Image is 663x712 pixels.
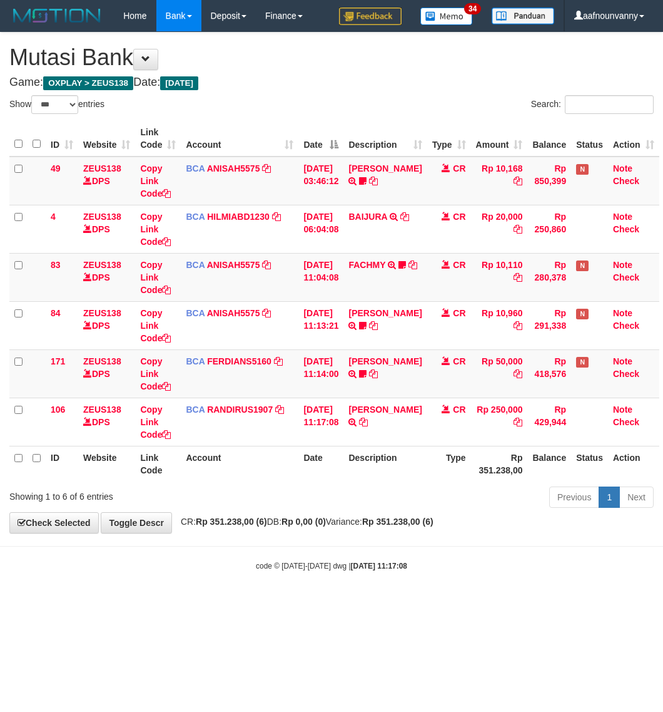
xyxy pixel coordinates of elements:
td: DPS [78,253,135,301]
th: ID [46,446,78,482]
a: [PERSON_NAME] [348,356,422,366]
span: 171 [51,356,65,366]
h1: Mutasi Bank [9,45,654,70]
a: Copy Rp 50,000 to clipboard [514,369,522,379]
span: CR: DB: Variance: [175,517,433,527]
th: Type: activate to sort column ascending [427,121,471,157]
a: ANISAH5575 [207,260,260,270]
th: Description: activate to sort column ascending [343,121,427,157]
a: Copy Link Code [140,260,171,295]
span: 84 [51,308,61,318]
a: Next [619,487,654,508]
a: Note [613,405,632,415]
a: Copy Link Code [140,356,171,391]
a: Copy FERDIANS5160 to clipboard [274,356,283,366]
a: Check Selected [9,512,99,534]
td: Rp 429,944 [527,398,571,446]
span: Has Note [576,164,589,175]
a: 1 [599,487,620,508]
a: FERDIANS5160 [207,356,271,366]
td: [DATE] 06:04:08 [298,205,343,253]
a: Check [613,369,639,379]
th: Website [78,446,135,482]
th: Action [608,446,659,482]
a: RANDIRUS1907 [207,405,273,415]
strong: Rp 351.238,00 (6) [196,517,267,527]
th: Balance [527,446,571,482]
td: Rp 50,000 [471,349,528,398]
span: CR [453,163,465,173]
td: Rp 10,110 [471,253,528,301]
td: [DATE] 11:13:21 [298,301,343,349]
td: DPS [78,349,135,398]
a: Copy Rp 10,168 to clipboard [514,176,522,186]
a: Copy DICKI ANANTO to clipboard [369,321,378,331]
td: Rp 250,000 [471,398,528,446]
th: Amount: activate to sort column ascending [471,121,528,157]
a: Copy Rp 10,110 to clipboard [514,272,522,282]
td: [DATE] 11:04:08 [298,253,343,301]
a: ANISAH5575 [207,308,260,318]
th: Description [343,446,427,482]
td: DPS [78,205,135,253]
a: Copy FACHMY to clipboard [408,260,417,270]
span: BCA [186,260,205,270]
img: Feedback.jpg [339,8,402,25]
a: ZEUS138 [83,163,121,173]
strong: [DATE] 11:17:08 [351,562,407,570]
a: Copy BAIJURA to clipboard [400,212,409,222]
td: [DATE] 03:46:12 [298,157,343,205]
a: [PERSON_NAME] [348,163,422,173]
th: Status [571,121,608,157]
th: Website: activate to sort column ascending [78,121,135,157]
a: FACHMY [348,260,385,270]
td: Rp 418,576 [527,349,571,398]
a: Copy RANDIRUS1907 to clipboard [275,405,284,415]
span: CR [453,405,465,415]
a: Note [613,308,632,318]
a: Copy Link Code [140,212,171,247]
span: BCA [186,356,205,366]
span: Has Note [576,357,589,368]
span: Has Note [576,309,589,319]
td: DPS [78,157,135,205]
td: [DATE] 11:14:00 [298,349,343,398]
a: Copy ANISAH5575 to clipboard [262,260,271,270]
th: Action: activate to sort column ascending [608,121,659,157]
strong: Rp 351.238,00 (6) [362,517,433,527]
a: Copy HILMIABD1230 to clipboard [272,212,281,222]
a: ANISAH5575 [207,163,260,173]
span: OXPLAY > ZEUS138 [43,76,133,90]
a: ZEUS138 [83,405,121,415]
span: 106 [51,405,65,415]
a: Note [613,163,632,173]
th: Account [181,446,298,482]
a: Note [613,260,632,270]
a: Copy Link Code [140,163,171,199]
span: CR [453,308,465,318]
img: panduan.png [492,8,554,24]
td: Rp 291,338 [527,301,571,349]
th: Date [298,446,343,482]
a: Copy INA PAUJANAH to clipboard [369,176,378,186]
td: Rp 250,860 [527,205,571,253]
span: BCA [186,163,205,173]
label: Show entries [9,95,104,114]
span: 83 [51,260,61,270]
a: HILMIABD1230 [207,212,270,222]
a: Copy Rp 250,000 to clipboard [514,417,522,427]
strong: Rp 0,00 (0) [281,517,326,527]
div: Showing 1 to 6 of 6 entries [9,485,267,503]
h4: Game: Date: [9,76,654,89]
th: Status [571,446,608,482]
a: Copy Link Code [140,405,171,440]
a: Check [613,224,639,234]
a: ZEUS138 [83,356,121,366]
a: ZEUS138 [83,308,121,318]
span: CR [453,260,465,270]
span: CR [453,212,465,222]
td: Rp 850,399 [527,157,571,205]
span: 4 [51,212,56,222]
small: code © [DATE]-[DATE] dwg | [256,562,407,570]
span: CR [453,356,465,366]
